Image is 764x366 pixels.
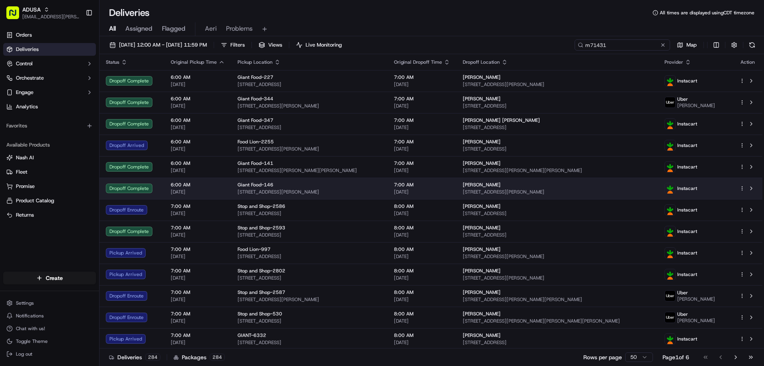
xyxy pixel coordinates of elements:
[171,59,217,65] span: Original Pickup Time
[3,3,82,22] button: ADUSA[EMAIL_ADDRESS][PERSON_NAME][DOMAIN_NAME]
[21,51,143,60] input: Got a question? Start typing here...
[394,103,450,109] span: [DATE]
[292,39,345,51] button: Live Monitoring
[171,124,225,131] span: [DATE]
[8,76,22,90] img: 1736555255976-a54dd68f-1ca7-489b-9aae-adbdc363a1c4
[79,135,96,141] span: Pylon
[8,116,14,123] div: 📗
[463,124,651,131] span: [STREET_ADDRESS]
[677,121,697,127] span: Instacart
[135,78,145,88] button: Start new chat
[238,96,273,102] span: Giant Food-344
[463,225,501,231] span: [PERSON_NAME]
[171,189,225,195] span: [DATE]
[16,300,34,306] span: Settings
[171,96,225,102] span: 6:00 AM
[8,32,145,45] p: Welcome 👋
[171,203,225,209] span: 7:00 AM
[173,353,225,361] div: Packages
[3,100,96,113] a: Analytics
[16,325,45,332] span: Chat with us!
[75,115,128,123] span: API Documentation
[463,253,651,260] span: [STREET_ADDRESS][PERSON_NAME]
[677,102,715,109] span: [PERSON_NAME]
[210,354,225,361] div: 284
[16,351,32,357] span: Log out
[238,296,381,303] span: [STREET_ADDRESS][PERSON_NAME]
[663,353,689,361] div: Page 1 of 6
[171,268,225,274] span: 7:00 AM
[463,289,501,296] span: [PERSON_NAME]
[394,311,450,317] span: 8:00 AM
[394,332,450,339] span: 8:00 AM
[16,313,44,319] span: Notifications
[665,269,675,280] img: profile_instacart_ahold_partner.png
[171,210,225,217] span: [DATE]
[394,232,450,238] span: [DATE]
[394,289,450,296] span: 8:00 AM
[171,103,225,109] span: [DATE]
[463,232,651,238] span: [STREET_ADDRESS]
[463,117,540,123] span: [PERSON_NAME] [PERSON_NAME]
[171,167,225,174] span: [DATE]
[463,275,651,281] span: [STREET_ADDRESS][PERSON_NAME]
[3,209,96,221] button: Returns
[665,334,675,344] img: profile_instacart_ahold_partner.png
[463,59,500,65] span: Dropoff Location
[238,59,273,65] span: Pickup Location
[238,124,381,131] span: [STREET_ADDRESS]
[171,74,225,80] span: 6:00 AM
[22,14,79,20] button: [EMAIL_ADDRESS][PERSON_NAME][DOMAIN_NAME]
[575,39,670,51] input: Type to search
[109,24,116,33] span: All
[27,76,131,84] div: Start new chat
[394,246,450,252] span: 8:00 AM
[665,226,675,237] img: profile_instacart_ahold_partner.png
[3,348,96,360] button: Log out
[238,232,381,238] span: [STREET_ADDRESS]
[16,168,27,176] span: Fleet
[394,160,450,166] span: 7:00 AM
[64,112,131,127] a: 💻API Documentation
[677,296,715,302] span: [PERSON_NAME]
[463,167,651,174] span: [STREET_ADDRESS][PERSON_NAME][PERSON_NAME]
[238,74,273,80] span: Giant Food-227
[394,81,450,88] span: [DATE]
[16,338,48,344] span: Toggle Theme
[56,135,96,141] a: Powered byPylon
[16,46,39,53] span: Deliveries
[3,151,96,164] button: Nash AI
[665,248,675,258] img: profile_instacart_ahold_partner.png
[162,24,185,33] span: Flagged
[665,97,675,108] img: profile_uber_ahold_partner.png
[677,164,697,170] span: Instacart
[463,210,651,217] span: [STREET_ADDRESS]
[16,103,38,110] span: Analytics
[306,41,342,49] span: Live Monitoring
[677,228,697,235] span: Instacart
[238,203,285,209] span: Stop and Shop-2586
[665,312,675,323] img: profile_uber_ahold_partner.png
[3,194,96,207] button: Product Catalog
[394,203,450,209] span: 8:00 AM
[238,117,273,123] span: Giant Food-347
[238,182,273,188] span: Giant Food-146
[463,160,501,166] span: [PERSON_NAME]
[171,182,225,188] span: 6:00 AM
[16,211,34,219] span: Returns
[394,146,450,152] span: [DATE]
[3,86,96,99] button: Engage
[22,6,41,14] span: ADUSA
[171,117,225,123] span: 6:00 AM
[394,189,450,195] span: [DATE]
[394,210,450,217] span: [DATE]
[238,189,381,195] span: [STREET_ADDRESS][PERSON_NAME]
[238,81,381,88] span: [STREET_ADDRESS]
[463,81,651,88] span: [STREET_ADDRESS][PERSON_NAME]
[665,76,675,86] img: profile_instacart_ahold_partner.png
[677,207,697,213] span: Instacart
[665,205,675,215] img: profile_instacart_ahold_partner.png
[46,274,63,282] span: Create
[394,225,450,231] span: 8:00 AM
